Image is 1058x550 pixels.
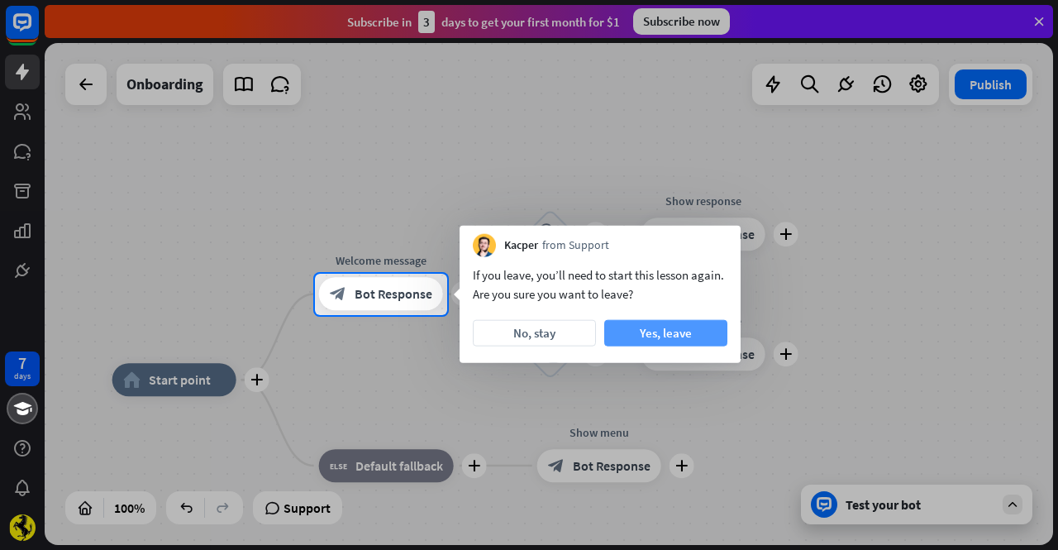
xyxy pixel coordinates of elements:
[542,237,609,254] span: from Support
[473,320,596,347] button: No, stay
[330,286,346,303] i: block_bot_response
[355,286,432,303] span: Bot Response
[473,265,727,304] div: If you leave, you’ll need to start this lesson again. Are you sure you want to leave?
[13,7,63,56] button: Open LiveChat chat widget
[504,237,538,254] span: Kacper
[604,320,727,347] button: Yes, leave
